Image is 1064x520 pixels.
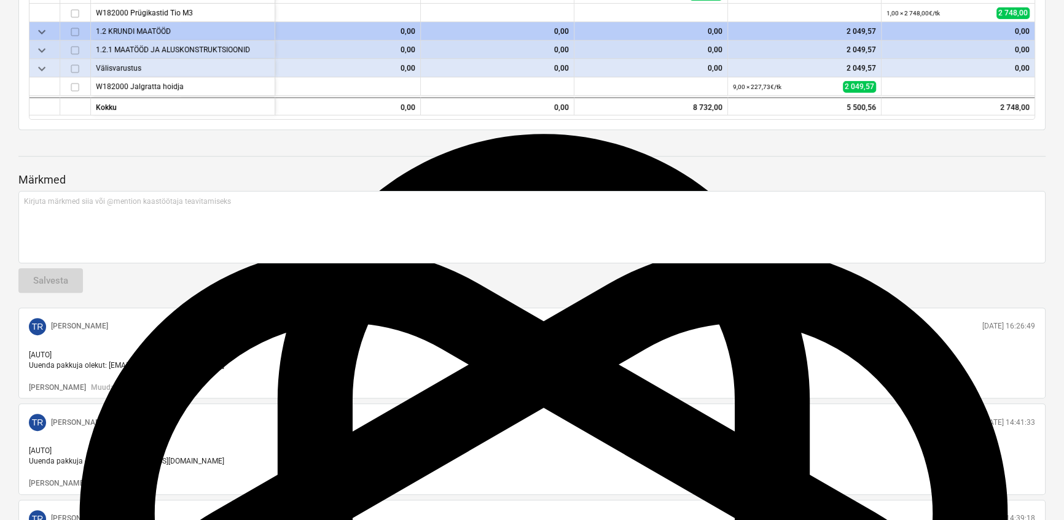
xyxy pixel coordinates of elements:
div: 0,00 [886,22,1030,41]
span: keyboard_arrow_down [34,25,49,39]
div: 0,00 [886,41,1030,59]
span: 2 049,57 [843,81,876,93]
div: 1.2 KRUNDI MAATÖÖD [96,22,270,40]
div: 8 732,00 [574,97,728,115]
iframe: Chat Widget [1003,461,1064,520]
div: W182000 Prügikastid Tio M3 [96,4,270,21]
div: 2 049,57 [733,59,876,77]
div: 5 500,56 [728,97,882,115]
div: 0,00 [426,22,569,41]
div: 0,00 [267,97,421,115]
div: 0,00 [886,59,1030,77]
div: 0,00 [272,59,415,77]
div: 2 748,00 [882,97,1035,115]
div: 0,00 [272,41,415,59]
div: 2 049,57 [733,41,876,59]
div: Kokku [91,97,275,115]
span: keyboard_arrow_down [34,61,49,76]
div: 0,00 [426,59,569,77]
div: 0,00 [579,41,722,59]
small: 1,00 × 2 748,00€ / tk [886,10,940,17]
div: 0,00 [272,22,415,41]
div: 2 049,57 [733,22,876,41]
div: 0,00 [421,97,574,115]
div: 0,00 [579,22,722,41]
div: 0,00 [579,59,722,77]
small: 9,00 × 227,73€ / tk [733,83,781,90]
span: 2 748,00 [996,7,1030,19]
span: keyboard_arrow_down [34,43,49,58]
div: 0,00 [426,41,569,59]
div: 1.2.1 MAATÖÖD JA ALUSKONSTRUKTSIOONID [96,41,270,58]
div: Välisvarustus [96,59,270,77]
div: W182000 Jalgratta hoidja [96,77,270,95]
